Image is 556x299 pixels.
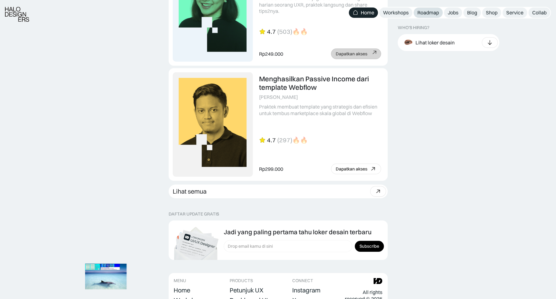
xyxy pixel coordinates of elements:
[416,39,455,46] div: Lihat loker desain
[259,51,283,57] div: Rp249.000
[292,278,313,283] div: CONNECT
[331,48,381,59] a: Dapatkan akses
[224,240,384,252] form: Form Subscription
[292,286,320,294] div: Instagram
[379,8,412,18] a: Workshops
[444,8,462,18] a: Jobs
[532,9,547,16] div: Collab
[169,211,219,217] div: DAFTAR UPDATE GRATIS
[463,8,481,18] a: Blog
[169,185,388,198] a: Lihat semua
[398,25,429,30] div: WHO’S HIRING?
[224,240,352,252] input: Drop email kamu di sini
[383,9,409,16] div: Workshops
[259,166,283,172] div: Rp299.000
[482,8,501,18] a: Shop
[486,9,497,16] div: Shop
[417,9,439,16] div: Roadmap
[230,286,263,294] div: Petunjuk UX
[292,286,320,295] a: Instagram
[506,9,523,16] div: Service
[336,51,367,57] div: Dapatkan akses
[230,286,263,295] a: Petunjuk UX
[502,8,527,18] a: Service
[528,8,550,18] a: Collab
[355,241,384,252] input: Subscribe
[336,166,367,172] div: Dapatkan akses
[349,8,378,18] a: Home
[173,188,207,195] div: Lihat semua
[230,278,253,283] div: PRODUCTS
[414,8,443,18] a: Roadmap
[224,228,371,236] div: Jadi yang paling pertama tahu loker desain terbaru
[467,9,477,16] div: Blog
[361,9,374,16] div: Home
[448,9,458,16] div: Jobs
[174,278,186,283] div: MENU
[174,286,190,295] a: Home
[174,286,190,294] div: Home
[331,164,381,174] a: Dapatkan akses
